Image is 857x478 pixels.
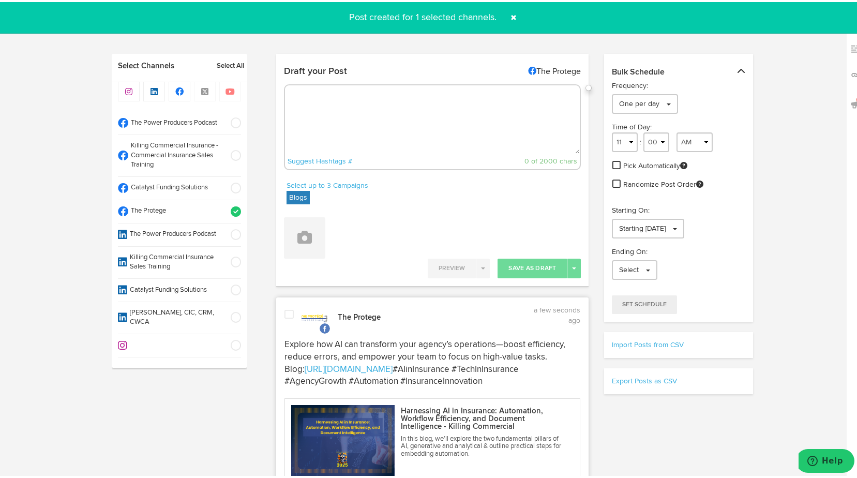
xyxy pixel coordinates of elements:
[128,204,224,214] span: The Protege
[127,228,224,237] span: The Power Producers Podcast
[612,120,745,130] div: Time of Day:
[612,376,677,383] a: Export Posts as CSV
[612,79,745,89] p: Frequency:
[534,305,580,322] time: a few seconds ago
[524,156,577,163] span: 0 of 2000 chars
[428,257,476,276] button: Preview
[128,139,224,168] span: Killing Commercial Insurance - Commercial Insurance Sales Training
[623,177,703,188] span: Randomize Post Order
[319,320,331,333] img: facebook.svg
[291,403,395,474] img: 1-4.png
[612,339,684,347] a: Import Posts from CSV
[127,283,224,293] span: Catalyst Funding Solutions
[612,203,745,214] p: Starting On:
[128,116,224,126] span: The Power Producers Podcast
[612,293,677,312] button: Set Schedule
[612,62,665,79] span: Bulk Schedule
[401,434,564,456] p: In this blog, we’ll explore the two fundamental pillars of AI, generative and analytical & outlin...
[112,59,211,69] a: Select Channels
[127,251,224,270] span: Killing Commercial Insurance Sales Training
[401,405,564,428] p: Harnessing AI in Insurance: Automation, Workflow Efficiency, and Document Intelligence - Killing ...
[284,65,347,74] h4: Draft your Post
[612,245,745,255] p: Ending On:
[287,189,310,202] label: Blogs
[288,156,352,163] a: Suggest Hashtags #
[305,363,393,372] a: [URL][DOMAIN_NAME]
[528,66,581,74] di-null: The Protege
[622,300,667,306] span: Set Schedule
[287,178,368,189] a: Select up to 3 Campaigns
[498,257,567,276] button: Save As Draft
[619,223,666,230] span: Starting [DATE]
[128,181,224,191] span: Catalyst Funding Solutions
[799,447,854,473] iframe: Opens a widget where you can find more information
[338,311,381,319] strong: The Protege
[640,137,641,144] span: :
[623,159,687,169] span: Pick Automatically
[127,306,224,325] span: [PERSON_NAME], CIC, CRM, CWCA
[619,98,659,106] span: One per day
[284,337,581,386] p: Explore how AI can transform your agency’s operations—boost efficiency, reduce errors, and empowe...
[302,303,327,329] img: picture
[217,59,244,69] a: Select All
[343,11,503,20] span: Post created for 1 selected channels.
[619,264,639,272] span: Select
